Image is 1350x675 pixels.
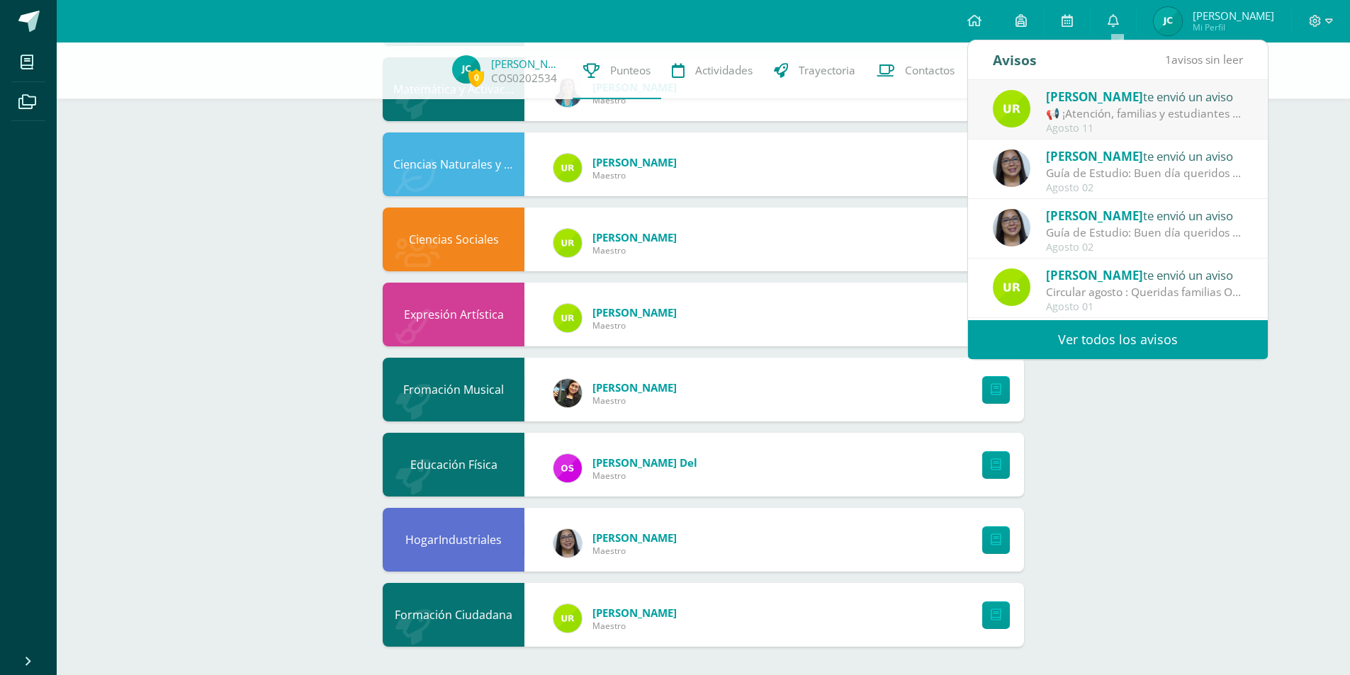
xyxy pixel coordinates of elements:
div: HogarIndustriales [383,508,524,572]
a: [PERSON_NAME] [592,531,677,545]
div: Circular agosto : Queridas familias Osoristas: Con gran entusiasmo les damos la bienvenida a este... [1046,284,1243,300]
img: b26c9f858939c81e3582dc868291869f.png [993,268,1030,306]
a: Contactos [866,42,965,99]
span: Maestro [592,94,677,106]
div: Ciencias Naturales y Tecnología [383,132,524,196]
div: te envió un aviso [1046,87,1243,106]
div: Agosto 02 [1046,182,1243,194]
div: Avisos [993,40,1037,79]
a: Punteos [573,42,661,99]
div: Fromación Musical [383,358,524,421]
img: 7f437894e29d02b7b1abd35de6b0bb29.png [1154,7,1182,35]
a: [PERSON_NAME] [592,305,677,319]
span: avisos sin leer [1165,52,1243,67]
div: te envió un aviso [1046,266,1243,284]
span: Actividades [695,63,753,78]
img: b26c9f858939c81e3582dc868291869f.png [553,304,582,332]
a: [PERSON_NAME] [592,606,677,620]
span: 1 [1165,52,1171,67]
a: [PERSON_NAME] [592,230,677,244]
span: Trayectoria [799,63,855,78]
img: 90c3bb5543f2970d9a0839e1ce488333.png [993,149,1030,187]
a: [PERSON_NAME] [592,155,677,169]
a: COS0202534 [491,71,557,86]
img: b26c9f858939c81e3582dc868291869f.png [553,154,582,182]
div: Ciencias Sociales [383,208,524,271]
span: Maestro [592,470,697,482]
span: Maestro [592,620,677,632]
div: Formación Ciudadana [383,583,524,647]
div: Expresión Artística [383,283,524,346]
span: Maestro [592,244,677,256]
a: [PERSON_NAME] [592,380,677,395]
span: Contactos [905,63,955,78]
span: Punteos [610,63,651,78]
a: [PERSON_NAME] [491,57,562,71]
span: Maestro [592,545,677,557]
img: b26c9f858939c81e3582dc868291869f.png [553,604,582,633]
span: [PERSON_NAME] [1046,208,1143,224]
span: [PERSON_NAME] [1046,148,1143,164]
span: 0 [468,69,484,86]
img: 90c3bb5543f2970d9a0839e1ce488333.png [993,209,1030,246]
a: [PERSON_NAME] del [592,455,697,470]
img: b26c9f858939c81e3582dc868291869f.png [993,90,1030,127]
div: Educación Física [383,433,524,497]
a: Ver todos los avisos [968,320,1268,359]
a: Trayectoria [763,42,866,99]
img: afbb90b42ddb8510e0c4b806fbdf27cc.png [553,379,582,407]
img: bce0f8ceb38355b742bd4151c3279ece.png [553,454,582,482]
span: Maestro [592,319,677,331]
div: te envió un aviso [1046,147,1243,165]
div: Guía de Estudio: Buen día queridos papitos y estudiantes por este medio les comparto la guía de e... [1046,225,1243,241]
div: Agosto 02 [1046,242,1243,254]
span: Maestro [592,169,677,181]
img: b26c9f858939c81e3582dc868291869f.png [553,229,582,257]
div: 📢 ¡Atención, familias y estudiantes COS! 🎉💛❤️: ¡Mañana es un día especial! 🌟 Tendremos la present... [1046,106,1243,122]
div: Guía de Estudio: Buen día queridos papitos y estudiantes por este medio les comparto la guía de e... [1046,165,1243,181]
span: [PERSON_NAME] [1193,8,1274,23]
img: 7f437894e29d02b7b1abd35de6b0bb29.png [452,55,480,84]
a: Actividades [661,42,763,99]
span: [PERSON_NAME] [1046,267,1143,283]
span: Maestro [592,395,677,407]
span: [PERSON_NAME] [1046,89,1143,105]
img: 90c3bb5543f2970d9a0839e1ce488333.png [553,529,582,557]
span: Mi Perfil [1193,21,1274,33]
div: te envió un aviso [1046,206,1243,225]
div: Agosto 11 [1046,123,1243,135]
div: Agosto 01 [1046,301,1243,313]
